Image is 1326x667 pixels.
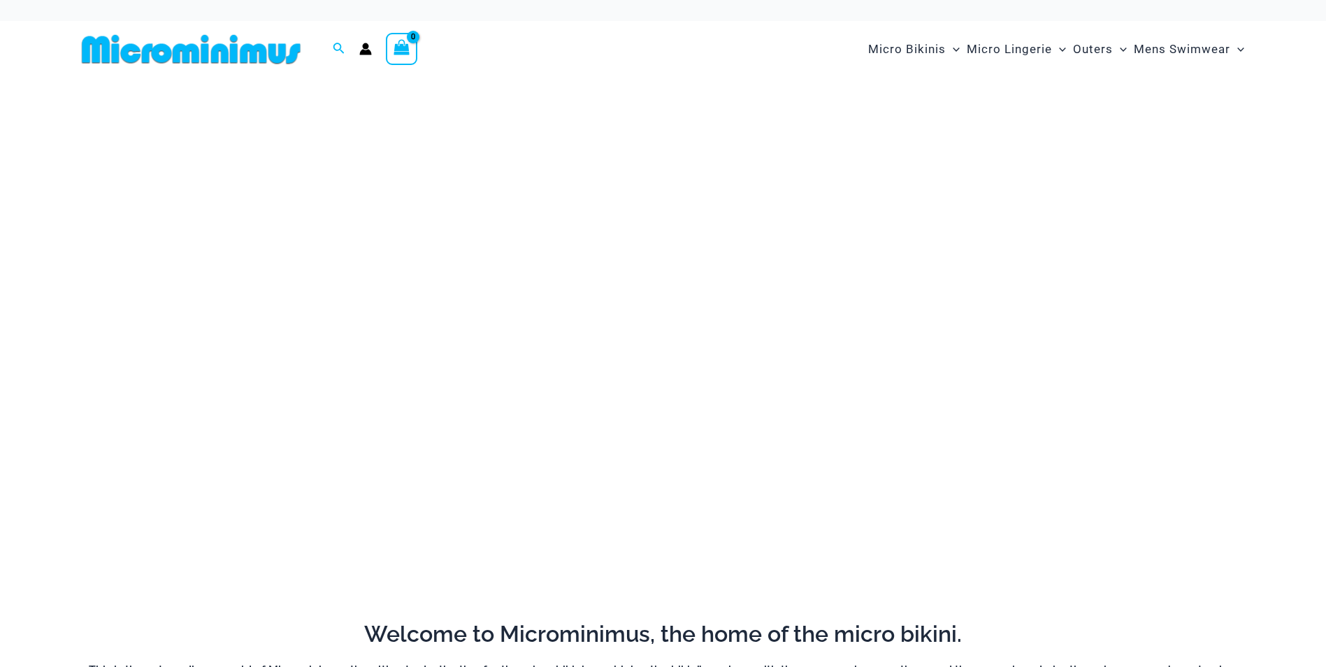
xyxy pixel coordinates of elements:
span: Micro Bikinis [868,31,946,67]
a: Search icon link [333,41,345,58]
nav: Site Navigation [863,26,1251,73]
span: Menu Toggle [1113,31,1127,67]
a: Micro BikinisMenu ToggleMenu Toggle [865,28,963,71]
a: View Shopping Cart, empty [386,33,418,65]
a: Mens SwimwearMenu ToggleMenu Toggle [1130,28,1248,71]
a: Account icon link [359,43,372,55]
span: Mens Swimwear [1134,31,1230,67]
span: Menu Toggle [1052,31,1066,67]
span: Menu Toggle [1230,31,1244,67]
h2: Welcome to Microminimus, the home of the micro bikini. [76,619,1251,649]
a: OutersMenu ToggleMenu Toggle [1069,28,1130,71]
a: Micro LingerieMenu ToggleMenu Toggle [963,28,1069,71]
span: Outers [1073,31,1113,67]
span: Micro Lingerie [967,31,1052,67]
img: MM SHOP LOGO FLAT [76,34,306,65]
span: Menu Toggle [946,31,960,67]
